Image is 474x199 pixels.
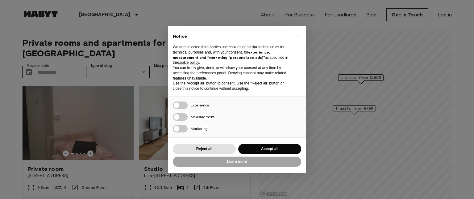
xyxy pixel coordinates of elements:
span: × [297,32,299,40]
button: Close this notice [293,31,303,41]
span: Marketing [191,126,208,131]
strong: experience, measurement and “marketing (personalized ads)” [173,50,270,60]
h2: Notice [173,33,291,40]
button: Accept all [238,144,301,154]
a: cookie policy [178,60,199,65]
span: Measurement [191,115,214,119]
span: Experience [191,103,209,107]
p: You can freely give, deny, or withdraw your consent at any time by accessing the preferences pane... [173,65,291,81]
p: We and selected third parties use cookies or similar technologies for technical purposes and, wit... [173,45,291,65]
p: Use the “Accept all” button to consent. Use the “Reject all” button or close this notice to conti... [173,81,291,91]
button: Reject all [173,144,236,154]
button: Learn more [173,157,301,167]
